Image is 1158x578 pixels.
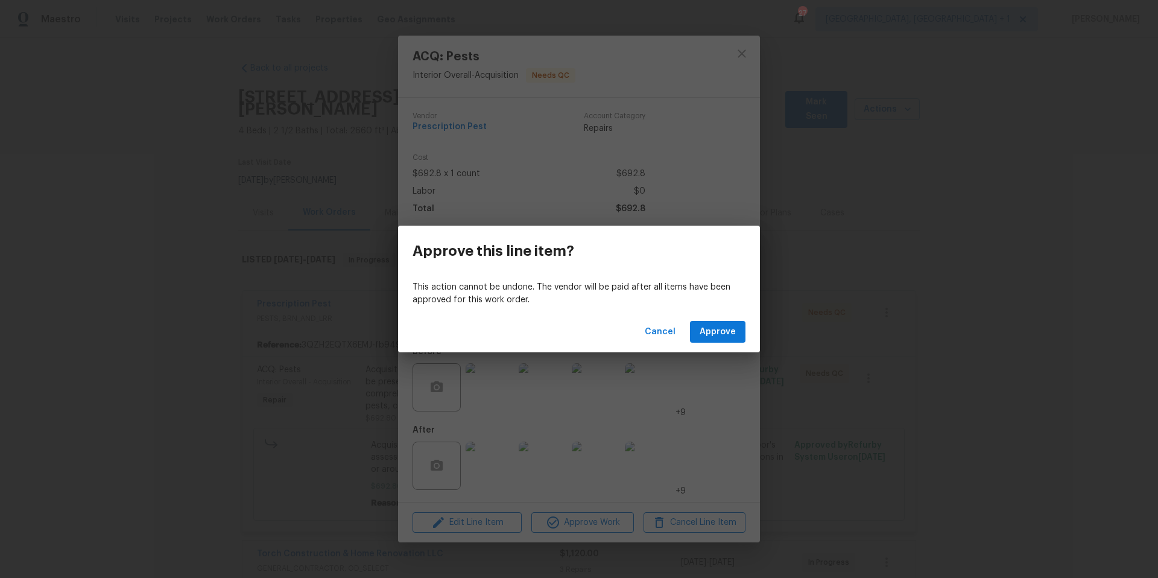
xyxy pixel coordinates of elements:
[690,321,745,343] button: Approve
[700,325,736,340] span: Approve
[413,281,745,306] p: This action cannot be undone. The vendor will be paid after all items have been approved for this...
[413,243,574,259] h3: Approve this line item?
[645,325,675,340] span: Cancel
[640,321,680,343] button: Cancel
